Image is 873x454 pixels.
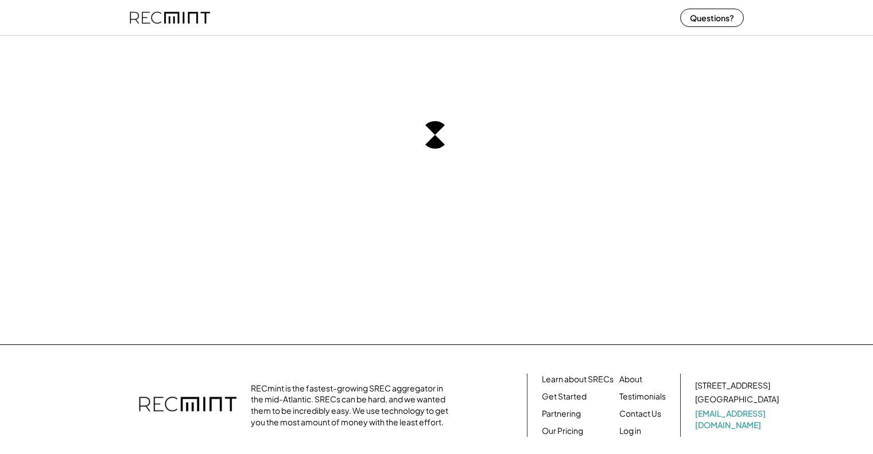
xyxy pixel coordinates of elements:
[619,408,661,420] a: Contact Us
[542,425,583,437] a: Our Pricing
[695,408,781,430] a: [EMAIL_ADDRESS][DOMAIN_NAME]
[542,374,614,385] a: Learn about SRECs
[619,391,666,402] a: Testimonials
[695,394,779,405] div: [GEOGRAPHIC_DATA]
[695,380,770,391] div: [STREET_ADDRESS]
[542,408,581,420] a: Partnering
[130,2,210,33] img: recmint-logotype%403x%20%281%29.jpeg
[542,391,587,402] a: Get Started
[680,9,744,27] button: Questions?
[251,383,455,428] div: RECmint is the fastest-growing SREC aggregator in the mid-Atlantic. SRECs can be hard, and we wan...
[619,425,641,437] a: Log in
[139,385,236,425] img: recmint-logotype%403x.png
[619,374,642,385] a: About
